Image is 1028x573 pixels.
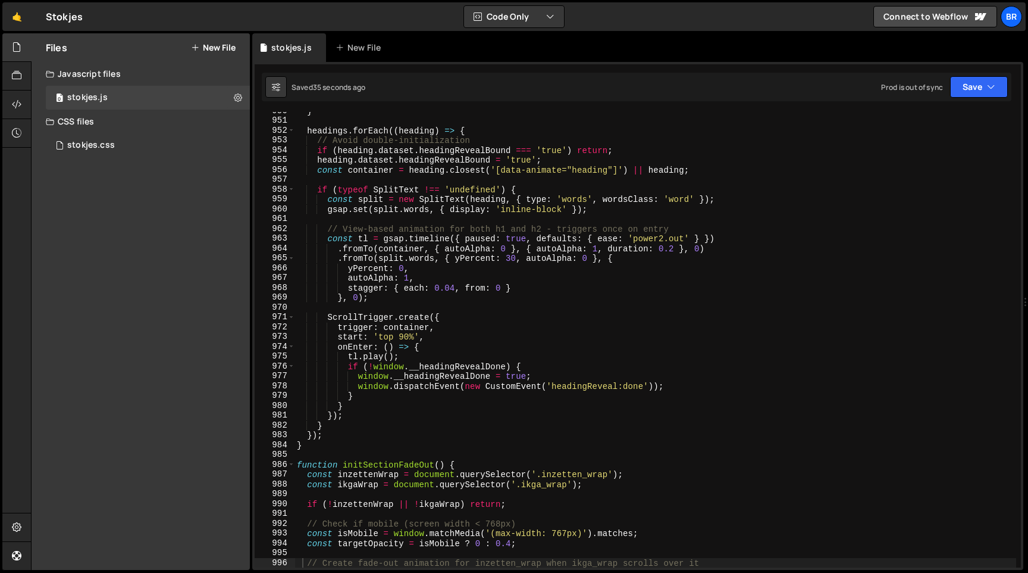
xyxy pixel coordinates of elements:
[255,322,295,332] div: 972
[255,499,295,509] div: 990
[873,6,997,27] a: Connect to Webflow
[255,489,295,499] div: 989
[255,263,295,273] div: 966
[255,401,295,411] div: 980
[46,10,83,24] div: Stokjes
[255,430,295,440] div: 983
[46,86,250,110] div: 16681/45534.js
[255,332,295,342] div: 973
[255,558,295,568] div: 996
[255,283,295,293] div: 968
[271,42,312,54] div: stokjes.js
[255,214,295,224] div: 961
[32,62,250,86] div: Javascript files
[255,342,295,352] div: 974
[255,538,295,549] div: 994
[32,110,250,133] div: CSS files
[336,42,385,54] div: New File
[255,145,295,155] div: 954
[255,509,295,519] div: 991
[255,116,295,126] div: 951
[255,391,295,401] div: 979
[255,548,295,558] div: 995
[313,82,365,92] div: 35 seconds ago
[1001,6,1022,27] a: br
[255,185,295,195] div: 958
[255,450,295,460] div: 985
[67,140,115,151] div: stokjes.css
[255,194,295,204] div: 959
[255,126,295,136] div: 952
[255,233,295,244] div: 963
[950,76,1008,98] button: Save
[292,82,365,92] div: Saved
[255,460,295,470] div: 986
[255,273,295,283] div: 967
[255,479,295,490] div: 988
[255,381,295,391] div: 978
[255,303,295,313] div: 970
[46,133,250,157] div: 16681/45630.css
[255,175,295,185] div: 957
[255,362,295,372] div: 976
[46,41,67,54] h2: Files
[2,2,32,31] a: 🤙
[56,94,63,104] span: 0
[464,6,564,27] button: Code Only
[191,43,236,52] button: New File
[255,135,295,145] div: 953
[881,82,943,92] div: Prod is out of sync
[255,519,295,529] div: 992
[255,469,295,479] div: 987
[255,351,295,362] div: 975
[255,224,295,234] div: 962
[255,204,295,214] div: 960
[255,528,295,538] div: 993
[255,312,295,322] div: 971
[255,292,295,303] div: 969
[255,253,295,263] div: 965
[255,165,295,175] div: 956
[255,244,295,254] div: 964
[255,410,295,421] div: 981
[67,92,108,103] div: stokjes.js
[255,440,295,450] div: 984
[255,371,295,381] div: 977
[255,421,295,431] div: 982
[255,155,295,165] div: 955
